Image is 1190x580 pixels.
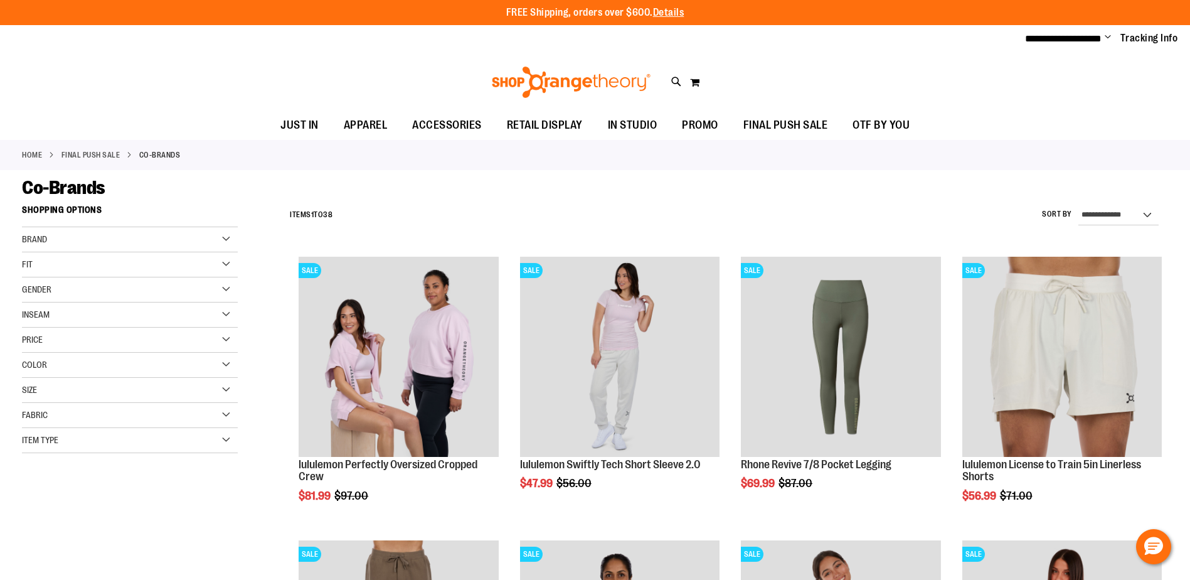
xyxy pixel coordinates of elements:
a: lululemon Perfectly Oversized Cropped CrewSALE [299,257,498,458]
span: Gender [22,284,51,294]
span: FINAL PUSH SALE [743,111,828,139]
span: Size [22,385,37,395]
span: IN STUDIO [608,111,657,139]
a: OTF BY YOU [840,111,922,140]
span: $47.99 [520,477,555,490]
span: ACCESSORIES [412,111,482,139]
a: ACCESSORIES [400,111,494,140]
span: Brand [22,234,47,244]
span: SALE [299,263,321,278]
strong: Shopping Options [22,199,238,227]
h2: Items to [290,205,332,225]
span: SALE [520,263,543,278]
img: Shop Orangetheory [490,67,652,98]
div: product [514,250,726,522]
span: Color [22,360,47,370]
a: FINAL PUSH SALE [731,111,841,139]
a: Rhone Revive 7/8 Pocket LeggingSALE [741,257,940,458]
a: APPAREL [331,111,400,140]
div: product [956,250,1168,534]
label: Sort By [1042,209,1072,220]
a: RETAIL DISPLAY [494,111,595,140]
span: $56.99 [962,490,998,502]
span: $69.99 [741,477,777,490]
a: JUST IN [268,111,331,140]
span: PROMO [682,111,718,139]
button: Account menu [1105,32,1111,45]
img: lululemon License to Train 5in Linerless Shorts [962,257,1162,456]
img: Rhone Revive 7/8 Pocket Legging [741,257,940,456]
p: FREE Shipping, orders over $600. [506,6,684,20]
strong: Co-Brands [139,149,181,161]
a: lululemon Perfectly Oversized Cropped Crew [299,458,477,483]
span: SALE [520,547,543,562]
a: lululemon Swiftly Tech Short Sleeve 2.0SALE [520,257,720,458]
img: lululemon Perfectly Oversized Cropped Crew [299,257,498,456]
div: product [292,250,504,534]
span: $56.00 [556,477,593,490]
span: APPAREL [344,111,388,139]
a: lululemon Swiftly Tech Short Sleeve 2.0 [520,458,701,471]
span: Fabric [22,410,48,420]
span: OTF BY YOU [853,111,910,139]
span: 38 [323,210,332,219]
a: lululemon License to Train 5in Linerless ShortsSALE [962,257,1162,458]
img: lululemon Swiftly Tech Short Sleeve 2.0 [520,257,720,456]
a: IN STUDIO [595,111,670,140]
span: $81.99 [299,490,332,502]
a: Tracking Info [1120,31,1178,45]
span: $97.00 [334,490,370,502]
a: Details [653,7,684,18]
a: PROMO [669,111,731,140]
span: Item Type [22,435,58,445]
span: $71.00 [1000,490,1034,502]
span: SALE [741,263,763,278]
span: Fit [22,259,33,269]
span: Co-Brands [22,177,105,198]
button: Hello, have a question? Let’s chat. [1136,529,1171,564]
a: FINAL PUSH SALE [61,149,120,161]
span: 1 [311,210,314,219]
span: JUST IN [280,111,319,139]
span: SALE [299,547,321,562]
a: lululemon License to Train 5in Linerless Shorts [962,458,1141,483]
span: RETAIL DISPLAY [507,111,583,139]
span: $87.00 [778,477,814,490]
span: SALE [962,547,985,562]
a: Home [22,149,42,161]
span: Price [22,335,43,345]
div: product [735,250,947,522]
span: SALE [962,263,985,278]
a: Rhone Revive 7/8 Pocket Legging [741,458,891,471]
span: SALE [741,547,763,562]
span: Inseam [22,309,50,320]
